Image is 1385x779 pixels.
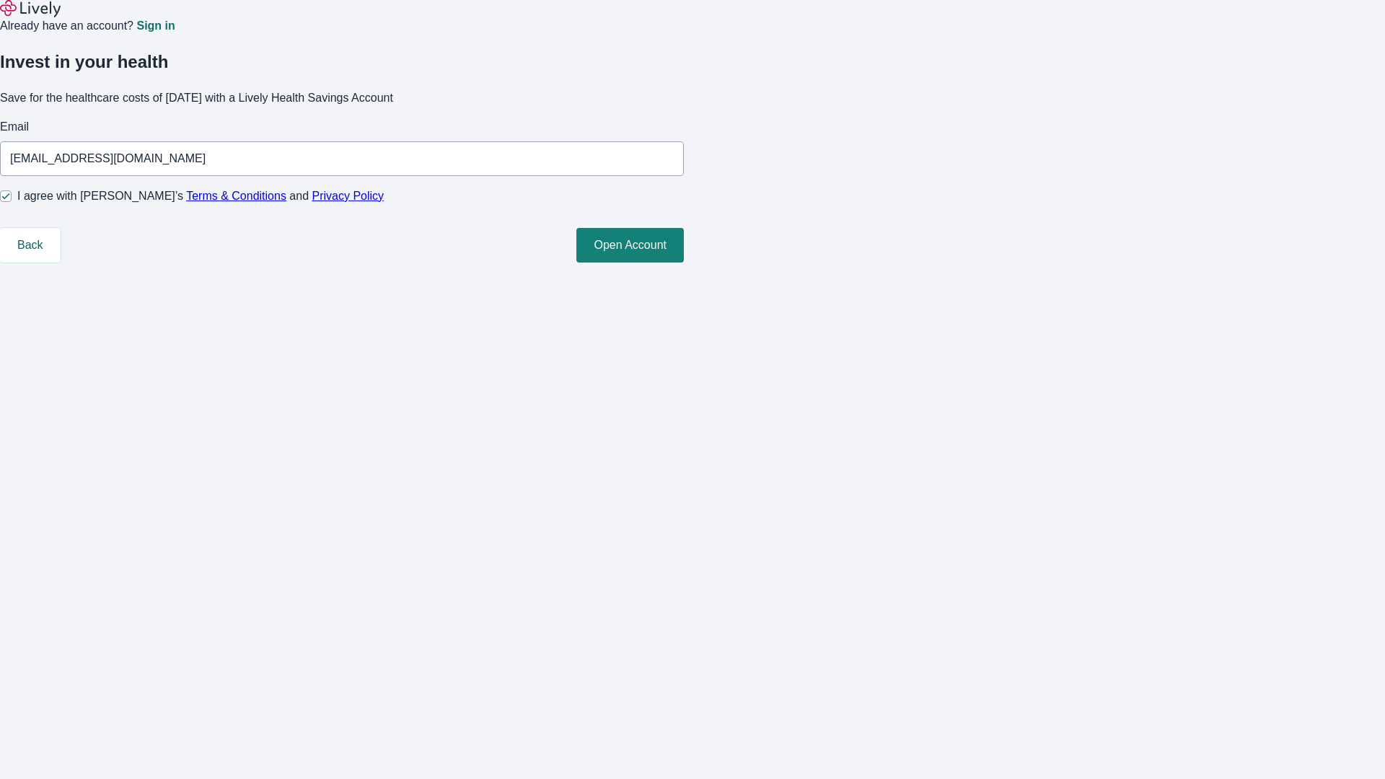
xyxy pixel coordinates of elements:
button: Open Account [576,228,684,263]
a: Privacy Policy [312,190,384,202]
a: Terms & Conditions [186,190,286,202]
span: I agree with [PERSON_NAME]’s and [17,188,384,205]
a: Sign in [136,20,175,32]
